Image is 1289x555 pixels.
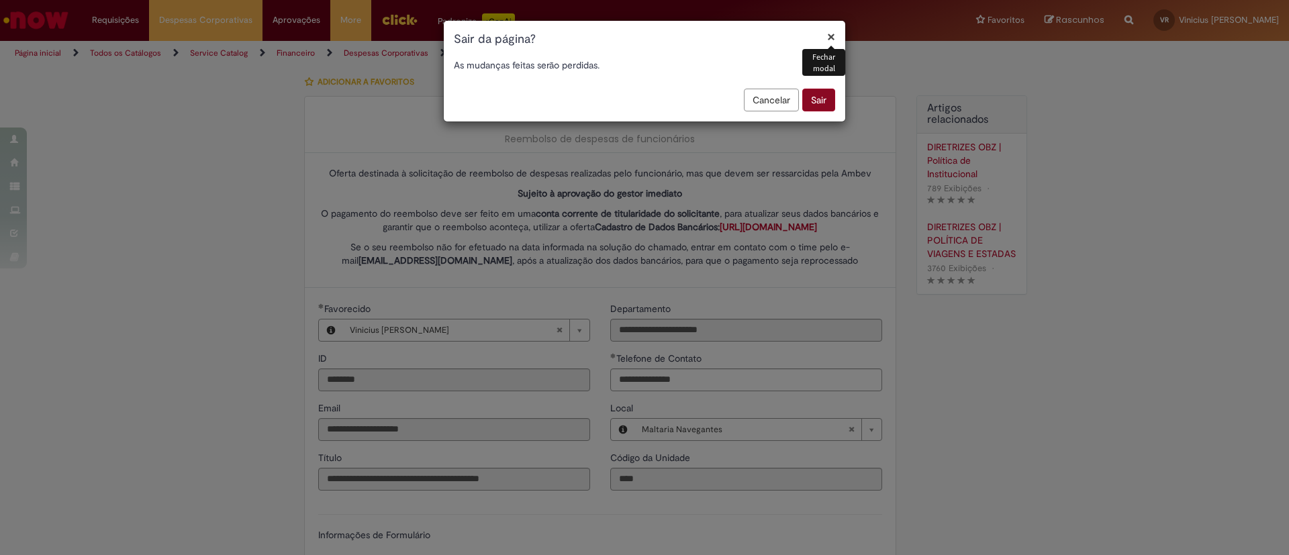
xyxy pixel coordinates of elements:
[827,30,835,44] button: Fechar modal
[454,58,835,72] p: As mudanças feitas serão perdidas.
[802,89,835,111] button: Sair
[802,49,845,76] div: Fechar modal
[744,89,799,111] button: Cancelar
[454,31,835,48] h1: Sair da página?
